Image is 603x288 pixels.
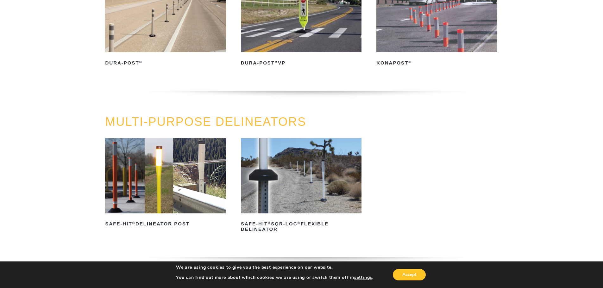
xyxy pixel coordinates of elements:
[376,58,497,68] h2: KonaPost
[275,60,278,64] sup: ®
[132,221,135,225] sup: ®
[139,60,142,64] sup: ®
[354,275,372,280] button: settings
[298,221,301,225] sup: ®
[268,221,271,225] sup: ®
[241,138,361,234] a: Safe-Hit®SQR-LOC®Flexible Delineator
[176,265,374,270] p: We are using cookies to give you the best experience on our website.
[105,219,226,229] h2: Safe-Hit Delineator Post
[241,58,361,68] h2: Dura-Post VP
[105,58,226,68] h2: Dura-Post
[408,60,411,64] sup: ®
[105,138,226,229] a: Safe-Hit®Delineator Post
[393,269,426,280] button: Accept
[176,275,374,280] p: You can find out more about which cookies we are using or switch them off in .
[105,115,306,128] a: MULTI-PURPOSE DELINEATORS
[241,219,361,234] h2: Safe-Hit SQR-LOC Flexible Delineator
